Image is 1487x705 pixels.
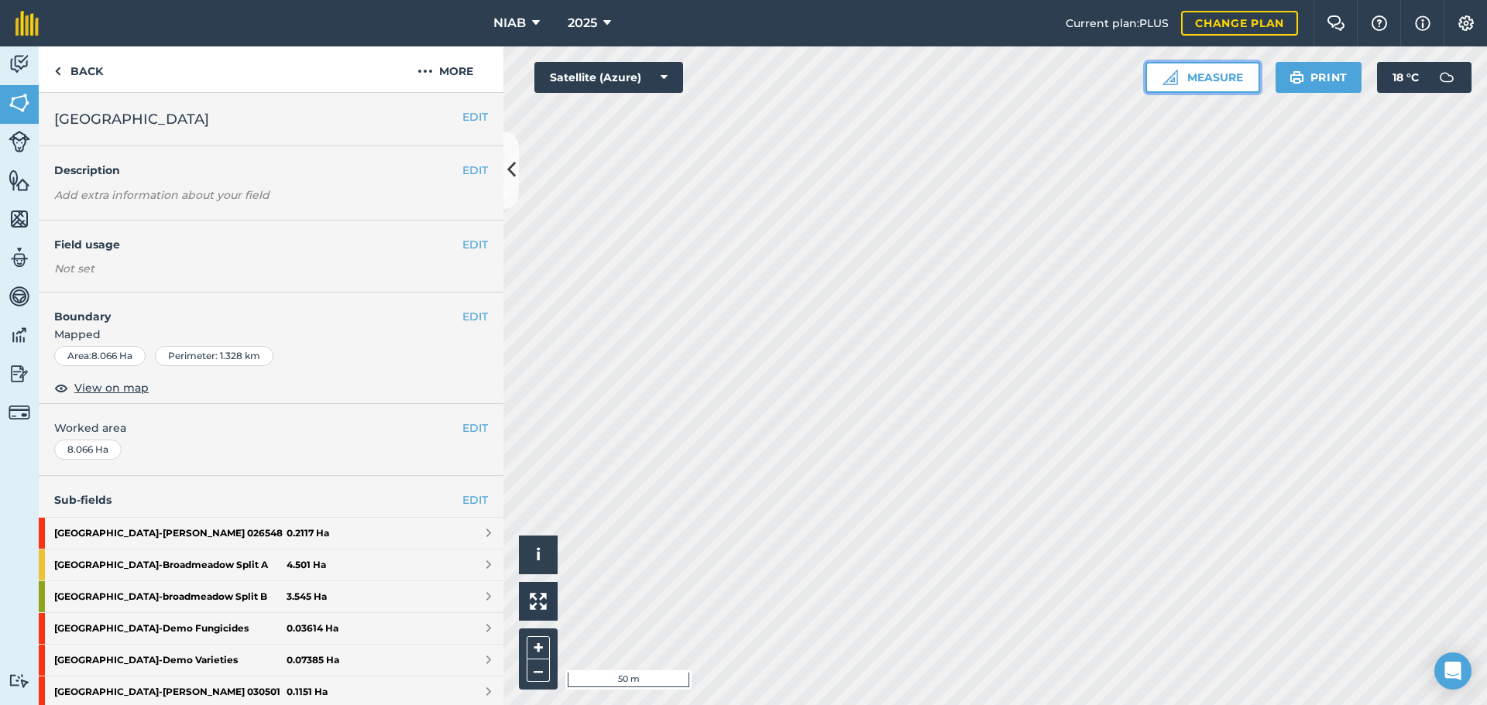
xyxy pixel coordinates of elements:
span: [GEOGRAPHIC_DATA] [54,108,209,130]
strong: [GEOGRAPHIC_DATA] - broadmeadow Split B [54,581,287,612]
h4: Boundary [39,293,462,325]
div: Area : 8.066 Ha [54,346,146,366]
button: EDIT [462,162,488,179]
span: 2025 [568,14,597,33]
a: [GEOGRAPHIC_DATA]-Demo Fungicides0.03614 Ha [39,613,503,644]
img: svg+xml;base64,PHN2ZyB4bWxucz0iaHR0cDovL3d3dy53My5vcmcvMjAwMC9zdmciIHdpZHRoPSI1NiIgaGVpZ2h0PSI2MC... [9,169,30,192]
strong: 4.501 Ha [287,559,326,571]
strong: 3.545 Ha [287,590,327,603]
span: View on map [74,379,149,396]
img: svg+xml;base64,PD94bWwgdmVyc2lvbj0iMS4wIiBlbmNvZGluZz0idXRmLTgiPz4KPCEtLSBHZW5lcmF0b3I6IEFkb2JlIE... [9,131,30,152]
button: EDIT [462,236,488,253]
img: Ruler icon [1162,70,1178,85]
span: NIAB [493,14,526,33]
img: fieldmargin Logo [15,11,39,36]
a: Back [39,46,118,92]
a: [GEOGRAPHIC_DATA]-[PERSON_NAME] 0265480.2117 Ha [39,518,503,549]
strong: [GEOGRAPHIC_DATA] - Demo Fungicides [54,613,287,644]
button: View on map [54,378,149,397]
button: Print [1276,62,1362,93]
img: svg+xml;base64,PHN2ZyB4bWxucz0iaHR0cDovL3d3dy53My5vcmcvMjAwMC9zdmciIHdpZHRoPSI1NiIgaGVpZ2h0PSI2MC... [9,207,30,231]
div: Open Intercom Messenger [1434,652,1472,690]
img: A cog icon [1457,15,1475,31]
img: svg+xml;base64,PD94bWwgdmVyc2lvbj0iMS4wIiBlbmNvZGluZz0idXRmLTgiPz4KPCEtLSBHZW5lcmF0b3I6IEFkb2JlIE... [9,246,30,269]
span: Current plan : PLUS [1066,15,1169,32]
img: svg+xml;base64,PD94bWwgdmVyc2lvbj0iMS4wIiBlbmNvZGluZz0idXRmLTgiPz4KPCEtLSBHZW5lcmF0b3I6IEFkb2JlIE... [9,673,30,688]
button: 18 °C [1377,62,1472,93]
strong: [GEOGRAPHIC_DATA] - Demo Varieties [54,645,287,676]
img: A question mark icon [1370,15,1389,31]
em: Add extra information about your field [54,188,270,202]
img: svg+xml;base64,PHN2ZyB4bWxucz0iaHR0cDovL3d3dy53My5vcmcvMjAwMC9zdmciIHdpZHRoPSIxNyIgaGVpZ2h0PSIxNy... [1415,14,1430,33]
strong: 0.2117 Ha [287,527,329,539]
button: EDIT [462,108,488,125]
a: [GEOGRAPHIC_DATA]-Broadmeadow Split A4.501 Ha [39,549,503,580]
strong: 0.1151 Ha [287,686,328,698]
img: svg+xml;base64,PHN2ZyB4bWxucz0iaHR0cDovL3d3dy53My5vcmcvMjAwMC9zdmciIHdpZHRoPSI5IiBoZWlnaHQ9IjI0Ii... [54,62,61,80]
div: 8.066 Ha [54,440,122,460]
h4: Description [54,162,488,179]
strong: [GEOGRAPHIC_DATA] - Broadmeadow Split A [54,549,287,580]
span: Worked area [54,419,488,436]
button: Satellite (Azure) [534,62,683,93]
a: [GEOGRAPHIC_DATA]-broadmeadow Split B3.545 Ha [39,581,503,612]
img: Four arrows, one pointing top left, one top right, one bottom right and the last bottom left [530,593,547,610]
strong: 0.07385 Ha [287,654,339,666]
img: svg+xml;base64,PD94bWwgdmVyc2lvbj0iMS4wIiBlbmNvZGluZz0idXRmLTgiPz4KPCEtLSBHZW5lcmF0b3I6IEFkb2JlIE... [1431,62,1462,93]
img: Two speech bubbles overlapping with the left bubble in the forefront [1327,15,1345,31]
img: svg+xml;base64,PD94bWwgdmVyc2lvbj0iMS4wIiBlbmNvZGluZz0idXRmLTgiPz4KPCEtLSBHZW5lcmF0b3I6IEFkb2JlIE... [9,402,30,423]
div: Perimeter : 1.328 km [155,346,273,366]
img: svg+xml;base64,PHN2ZyB4bWxucz0iaHR0cDovL3d3dy53My5vcmcvMjAwMC9zdmciIHdpZHRoPSIyMCIgaGVpZ2h0PSIyNC... [417,62,433,80]
img: svg+xml;base64,PD94bWwgdmVyc2lvbj0iMS4wIiBlbmNvZGluZz0idXRmLTgiPz4KPCEtLSBHZW5lcmF0b3I6IEFkb2JlIE... [9,323,30,347]
a: Change plan [1181,11,1298,36]
strong: [GEOGRAPHIC_DATA] - [PERSON_NAME] 026548 [54,518,287,549]
button: Measure [1145,62,1260,93]
strong: 0.03614 Ha [287,622,338,635]
img: svg+xml;base64,PD94bWwgdmVyc2lvbj0iMS4wIiBlbmNvZGluZz0idXRmLTgiPz4KPCEtLSBHZW5lcmF0b3I6IEFkb2JlIE... [9,285,30,308]
h4: Field usage [54,236,462,253]
img: svg+xml;base64,PD94bWwgdmVyc2lvbj0iMS4wIiBlbmNvZGluZz0idXRmLTgiPz4KPCEtLSBHZW5lcmF0b3I6IEFkb2JlIE... [9,53,30,76]
img: svg+xml;base64,PHN2ZyB4bWxucz0iaHR0cDovL3d3dy53My5vcmcvMjAwMC9zdmciIHdpZHRoPSIxOSIgaGVpZ2h0PSIyNC... [1290,68,1304,87]
img: svg+xml;base64,PD94bWwgdmVyc2lvbj0iMS4wIiBlbmNvZGluZz0idXRmLTgiPz4KPCEtLSBHZW5lcmF0b3I6IEFkb2JlIE... [9,362,30,385]
span: Mapped [39,326,503,343]
button: More [387,46,503,92]
span: 18 ° C [1393,62,1419,93]
span: i [536,545,541,564]
button: i [519,536,558,574]
a: [GEOGRAPHIC_DATA]-Demo Varieties0.07385 Ha [39,645,503,676]
h4: Sub-fields [39,491,503,508]
img: svg+xml;base64,PHN2ZyB4bWxucz0iaHR0cDovL3d3dy53My5vcmcvMjAwMC9zdmciIHdpZHRoPSI1NiIgaGVpZ2h0PSI2MC... [9,91,30,115]
button: – [527,659,550,682]
div: Not set [54,261,488,276]
a: EDIT [462,491,488,508]
button: EDIT [462,419,488,436]
button: + [527,636,550,659]
img: svg+xml;base64,PHN2ZyB4bWxucz0iaHR0cDovL3d3dy53My5vcmcvMjAwMC9zdmciIHdpZHRoPSIxOCIgaGVpZ2h0PSIyNC... [54,378,68,397]
button: EDIT [462,308,488,325]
